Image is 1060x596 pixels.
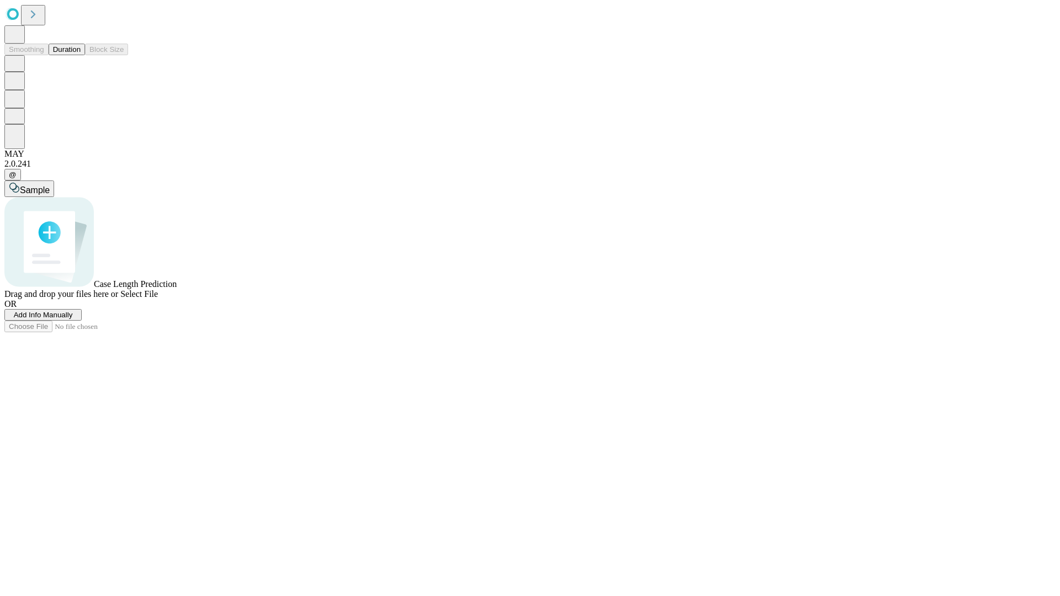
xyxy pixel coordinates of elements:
[9,171,17,179] span: @
[4,44,49,55] button: Smoothing
[4,289,118,299] span: Drag and drop your files here or
[85,44,128,55] button: Block Size
[120,289,158,299] span: Select File
[20,185,50,195] span: Sample
[4,180,54,197] button: Sample
[4,309,82,321] button: Add Info Manually
[4,299,17,308] span: OR
[4,169,21,180] button: @
[4,159,1056,169] div: 2.0.241
[4,149,1056,159] div: MAY
[49,44,85,55] button: Duration
[94,279,177,289] span: Case Length Prediction
[14,311,73,319] span: Add Info Manually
